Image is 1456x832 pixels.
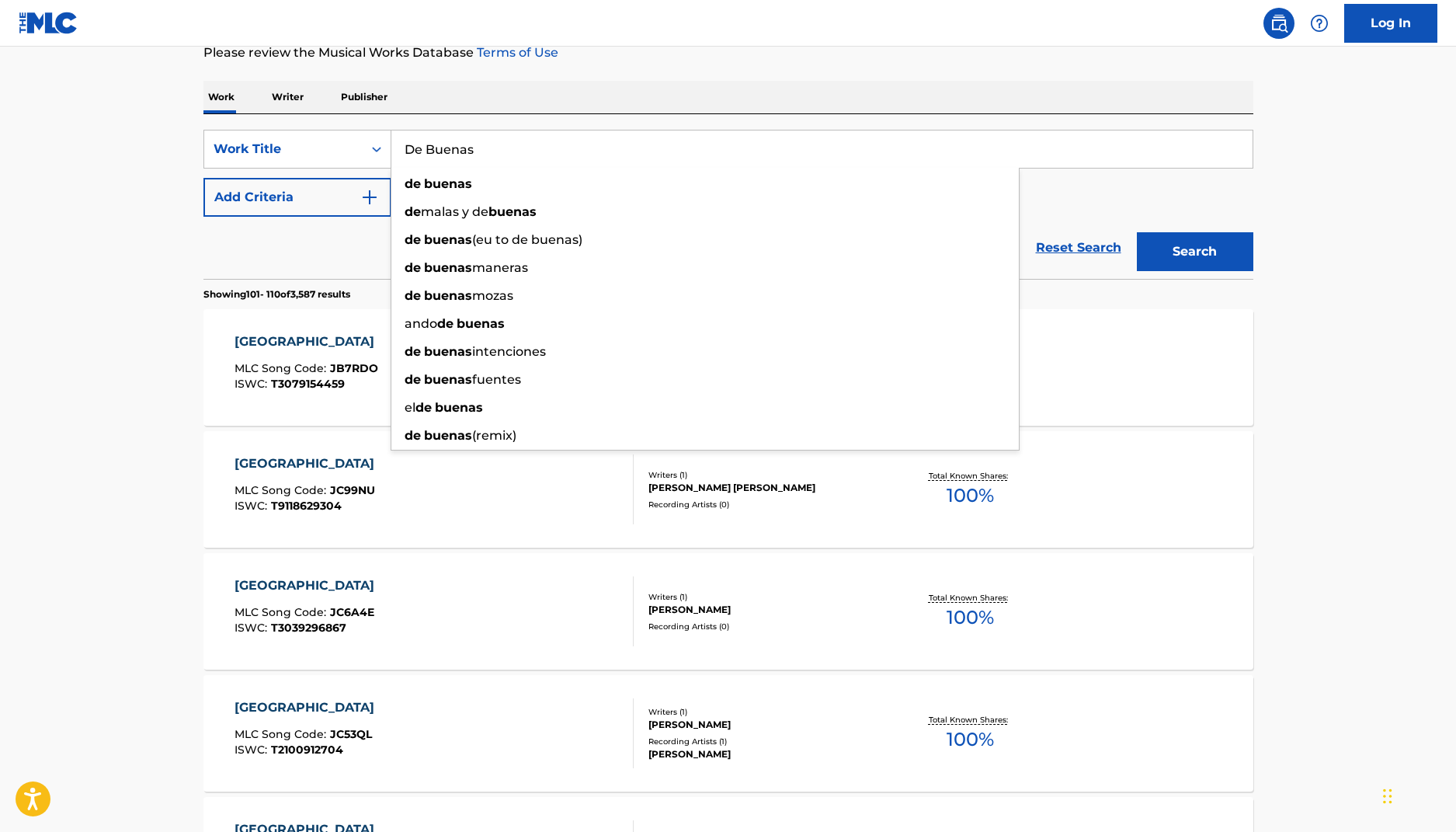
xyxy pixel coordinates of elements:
[203,44,1253,62] p: Please review the Musical Works Database
[235,377,271,391] span: ISWC :
[203,178,391,217] button: Add Criteria
[648,481,883,495] div: [PERSON_NAME] [PERSON_NAME]
[405,372,421,387] strong: de
[648,499,883,510] div: Recording Artists ( 0 )
[271,743,343,757] span: T2100912704
[424,260,472,275] strong: buenas
[472,288,513,303] span: mozas
[1378,757,1456,832] div: Widget de chat
[235,499,271,513] span: ISWC :
[472,232,582,247] span: (eu to de buenas)
[235,332,382,351] div: [GEOGRAPHIC_DATA]
[214,140,353,158] div: Work Title
[271,499,342,513] span: T9118629304
[474,45,558,60] a: Terms of Use
[424,428,472,443] strong: buenas
[648,621,883,632] div: Recording Artists ( 0 )
[271,621,346,635] span: T3039296867
[1344,4,1437,43] a: Log In
[203,309,1253,426] a: [GEOGRAPHIC_DATA]MLC Song Code:JB7RDOISWC:T3079154459Writers (1)[PERSON_NAME]Recording Artists (2...
[648,603,883,617] div: [PERSON_NAME]
[203,675,1253,792] a: [GEOGRAPHIC_DATA]MLC Song Code:JC53QLISWC:T2100912704Writers (1)[PERSON_NAME]Recording Artists (1...
[929,470,1012,482] p: Total Known Shares:
[424,232,472,247] strong: buenas
[1378,757,1456,832] iframe: Chat Widget
[947,726,994,754] span: 100 %
[235,605,330,619] span: MLC Song Code :
[360,188,379,207] img: 9d2ae6d4665cec9f34b9.svg
[1383,773,1392,820] div: Arrastrar
[235,454,382,473] div: [GEOGRAPHIC_DATA]
[267,81,308,113] p: Writer
[235,361,330,375] span: MLC Song Code :
[405,400,415,415] span: el
[1304,8,1335,39] div: Help
[424,344,472,359] strong: buenas
[235,576,382,595] div: [GEOGRAPHIC_DATA]
[648,718,883,732] div: [PERSON_NAME]
[424,372,472,387] strong: buenas
[929,592,1012,604] p: Total Known Shares:
[435,400,483,415] strong: buenas
[457,316,505,331] strong: buenas
[330,361,378,375] span: JB7RDO
[405,344,421,359] strong: de
[405,288,421,303] strong: de
[19,12,78,34] img: MLC Logo
[947,604,994,632] span: 100 %
[648,469,883,481] div: Writers ( 1 )
[1263,8,1294,39] a: Public Search
[472,260,528,275] span: maneras
[648,591,883,603] div: Writers ( 1 )
[472,428,516,443] span: (remix)
[421,204,488,219] span: malas y de
[405,428,421,443] strong: de
[437,316,453,331] strong: de
[336,81,392,113] p: Publisher
[472,344,546,359] span: intenciones
[203,130,1253,279] form: Search Form
[424,288,472,303] strong: buenas
[330,605,374,619] span: JC6A4E
[488,204,537,219] strong: buenas
[235,698,382,717] div: [GEOGRAPHIC_DATA]
[415,400,432,415] strong: de
[1310,14,1329,33] img: help
[472,372,521,387] span: fuentes
[203,287,350,301] p: Showing 101 - 110 of 3,587 results
[235,483,330,497] span: MLC Song Code :
[405,204,421,219] strong: de
[1270,14,1288,33] img: search
[1137,232,1253,271] button: Search
[1028,231,1129,265] a: Reset Search
[405,176,421,191] strong: de
[405,316,437,331] span: ando
[648,706,883,718] div: Writers ( 1 )
[203,553,1253,670] a: [GEOGRAPHIC_DATA]MLC Song Code:JC6A4EISWC:T3039296867Writers (1)[PERSON_NAME]Recording Artists (0...
[947,482,994,510] span: 100 %
[203,431,1253,548] a: [GEOGRAPHIC_DATA]MLC Song Code:JC99NUISWC:T9118629304Writers (1)[PERSON_NAME] [PERSON_NAME]Record...
[203,81,239,113] p: Work
[648,736,883,747] div: Recording Artists ( 1 )
[235,621,271,635] span: ISWC :
[424,176,472,191] strong: buenas
[648,747,883,761] div: [PERSON_NAME]
[330,727,372,741] span: JC53QL
[405,260,421,275] strong: de
[271,377,345,391] span: T3079154459
[235,743,271,757] span: ISWC :
[235,727,330,741] span: MLC Song Code :
[330,483,375,497] span: JC99NU
[929,714,1012,726] p: Total Known Shares:
[405,232,421,247] strong: de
